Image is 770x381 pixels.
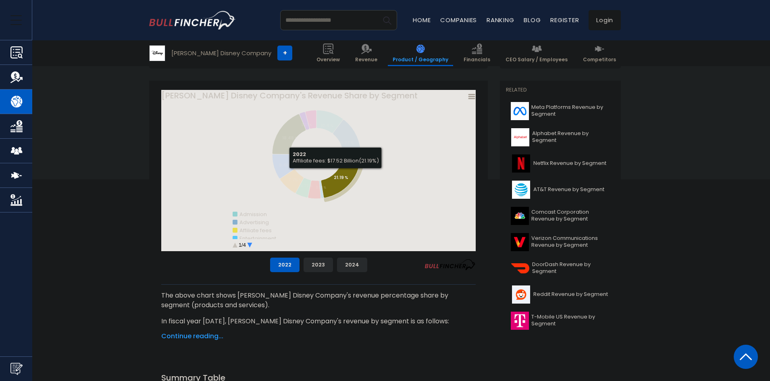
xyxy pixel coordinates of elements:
button: 2023 [304,258,333,272]
img: META logo [511,102,529,120]
span: Meta Platforms Revenue by Segment [531,104,610,118]
a: Go to homepage [149,11,236,29]
span: CEO Salary / Employees [506,56,568,63]
span: Competitors [583,56,616,63]
a: Product / Geography [388,40,453,66]
a: Alphabet Revenue by Segment [506,126,615,148]
span: Revenue [355,56,377,63]
span: Financials [464,56,490,63]
a: Comcast Corporation Revenue by Segment [506,205,615,227]
tspan: 15.77 % [339,140,354,146]
img: DASH logo [511,259,530,277]
tspan: 7.75 % [288,177,302,183]
span: Overview [316,56,340,63]
tspan: [PERSON_NAME] Disney Company's Revenue Share by Segment [161,90,418,101]
a: CEO Salary / Employees [501,40,572,66]
span: Alphabet Revenue by Segment [532,130,610,144]
svg: Walt Disney Company's Revenue Share by Segment [161,90,476,251]
a: Overview [312,40,345,66]
button: Search [377,10,397,30]
p: The above chart shows [PERSON_NAME] Disney Company's revenue percentage share by segment (product... [161,291,476,310]
button: 2022 [270,258,300,272]
tspan: 2.27 % [301,123,312,127]
a: Login [589,10,621,30]
img: DIS logo [150,46,165,61]
text: Affiliate fees [239,227,272,234]
span: Continue reading... [161,331,476,341]
span: DoorDash Revenue by Segment [532,261,610,275]
span: Product / Geography [393,56,448,63]
p: Related [506,87,615,94]
img: RDDT logo [511,285,531,304]
span: Comcast Corporation Revenue by Segment [531,209,610,223]
img: CMCSA logo [511,207,529,225]
img: NFLX logo [511,154,531,173]
text: 1/4 [239,242,246,248]
tspan: 4.73 % [300,184,312,188]
a: Netflix Revenue by Segment [506,152,615,175]
a: Ranking [487,16,514,24]
span: T-Mobile US Revenue by Segment [531,314,610,327]
text: Entertainment [239,235,276,242]
a: Blog [524,16,541,24]
img: bullfincher logo [149,11,236,29]
a: DoorDash Revenue by Segment [506,257,615,279]
text: Advertising [239,219,269,226]
span: Netflix Revenue by Segment [533,160,606,167]
div: [PERSON_NAME] Disney Company [171,48,271,58]
a: Companies [440,16,477,24]
a: Revenue [350,40,382,66]
tspan: 10.4 % [320,123,334,129]
text: Admission [239,210,267,218]
tspan: 9.48 % [279,162,293,168]
a: Meta Platforms Revenue by Segment [506,100,615,122]
p: In fiscal year [DATE], [PERSON_NAME] Disney Company's revenue by segment is as follows: [161,316,476,326]
img: VZ logo [511,233,529,251]
a: Home [413,16,431,24]
tspan: 0.99 % [316,185,326,190]
span: AT&T Revenue by Segment [533,186,604,193]
img: TMUS logo [511,312,529,330]
tspan: 21.19 % [334,175,348,181]
a: T-Mobile US Revenue by Segment [506,310,615,332]
a: Verizon Communications Revenue by Segment [506,231,615,253]
img: GOOGL logo [511,128,530,146]
span: Verizon Communications Revenue by Segment [531,235,610,249]
tspan: 18.48 % [282,135,298,141]
img: T logo [511,181,531,199]
a: + [277,46,292,60]
a: Reddit Revenue by Segment [506,283,615,306]
a: Competitors [578,40,621,66]
a: Financials [459,40,495,66]
a: AT&T Revenue by Segment [506,179,615,201]
button: 2024 [337,258,367,272]
span: Reddit Revenue by Segment [533,291,608,298]
a: Register [550,16,579,24]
